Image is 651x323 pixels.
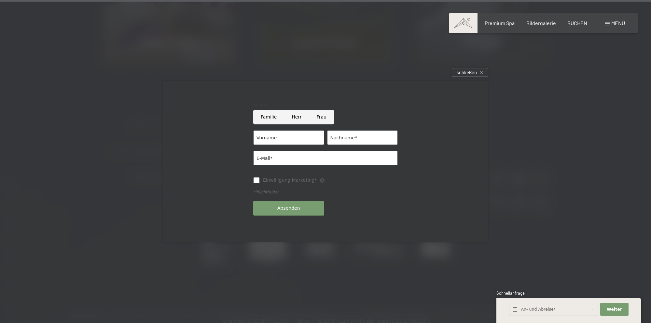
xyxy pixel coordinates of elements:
[253,190,398,195] div: *Pflichtfelder
[496,290,525,296] span: Schnellanfrage
[611,20,625,26] span: Menü
[485,20,515,26] a: Premium Spa
[263,177,317,184] span: Einwilligung Marketing*
[253,102,398,108] div: Anrede
[253,201,324,216] button: Absenden
[526,20,556,26] a: Bildergalerie
[600,303,628,316] button: Weiter
[607,306,622,312] span: Weiter
[457,69,477,76] span: schließen
[567,20,587,26] a: BUCHEN
[277,205,300,212] span: Absenden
